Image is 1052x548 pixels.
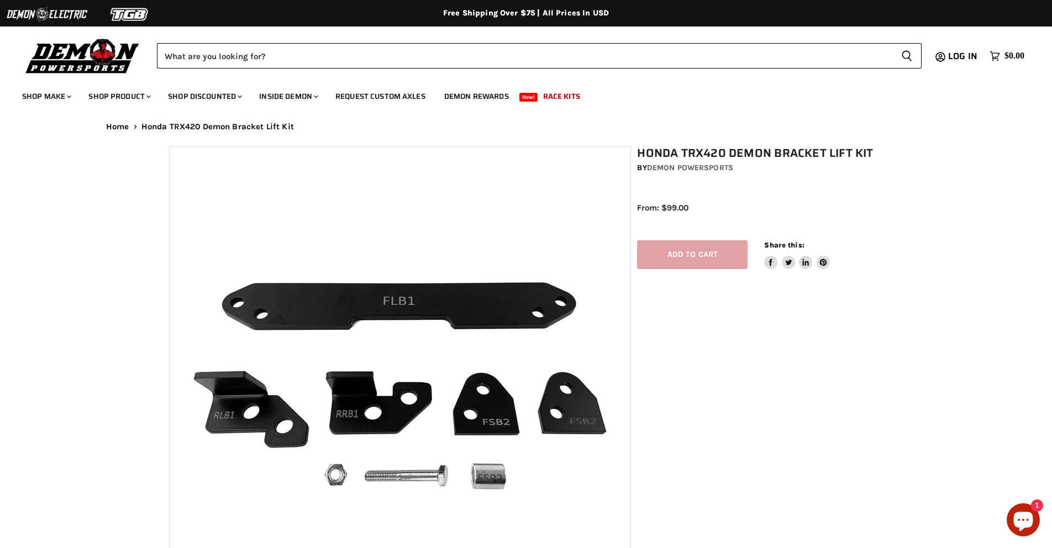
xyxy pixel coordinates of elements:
span: Honda TRX420 Demon Bracket Lift Kit [141,122,294,131]
img: TGB Logo 2 [88,4,171,25]
img: Demon Powersports [22,36,143,75]
span: $0.00 [1004,51,1024,61]
span: Share this: [764,241,804,249]
ul: Main menu [14,81,1022,108]
a: Request Custom Axles [327,85,434,108]
a: Race Kits [535,85,588,108]
input: Search [157,43,892,68]
a: $0.00 [984,48,1030,64]
a: Demon Rewards [436,85,517,108]
a: Shop Make [14,85,78,108]
a: Log in [943,51,984,61]
nav: Breadcrumbs [84,122,968,131]
img: Demon Electric Logo 2 [6,4,88,25]
h1: Honda TRX420 Demon Bracket Lift Kit [637,146,889,160]
aside: Share this: [764,240,830,270]
div: Free Shipping Over $75 | All Prices In USD [84,8,968,18]
a: Inside Demon [251,85,325,108]
div: by [637,162,889,174]
a: Shop Product [80,85,157,108]
span: New! [519,93,538,102]
form: Product [157,43,922,68]
inbox-online-store-chat: Shopify online store chat [1003,503,1043,539]
a: Home [106,122,129,131]
span: Log in [948,49,977,63]
a: Shop Discounted [160,85,249,108]
span: From: $99.00 [637,203,688,213]
a: Demon Powersports [647,163,733,172]
button: Search [892,43,922,68]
